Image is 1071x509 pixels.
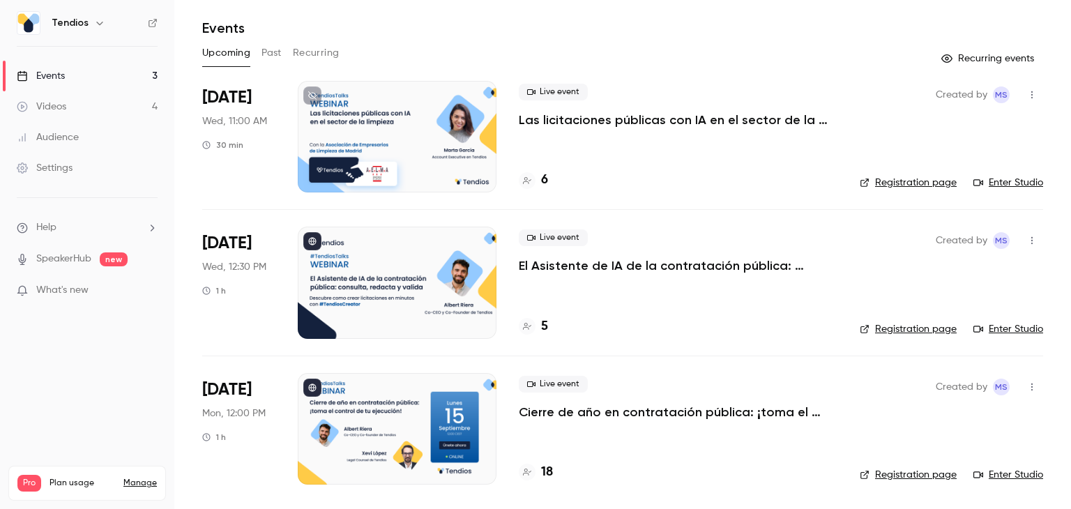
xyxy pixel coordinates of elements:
a: El Asistente de IA de la contratación pública: consulta, redacta y valida. [519,257,837,274]
div: Events [17,69,65,83]
div: Settings [17,161,73,175]
a: Las licitaciones públicas con IA en el sector de la limpieza [519,112,837,128]
span: Created by [936,232,987,249]
span: Plan usage [50,478,115,489]
span: [DATE] [202,379,252,401]
h4: 5 [541,317,548,336]
div: Videos [17,100,66,114]
div: 30 min [202,139,243,151]
span: MS [995,232,1008,249]
a: Cierre de año en contratación pública: ¡toma el control de tu ejecución! [519,404,837,420]
span: [DATE] [202,232,252,254]
span: Maria Serra [993,86,1010,103]
button: Recurring events [935,47,1043,70]
span: Pro [17,475,41,492]
span: Created by [936,379,987,395]
div: Sep 15 Mon, 12:00 PM (Europe/Madrid) [202,373,275,485]
span: Mon, 12:00 PM [202,407,266,420]
span: Maria Serra [993,379,1010,395]
a: Registration page [860,468,957,482]
span: Live event [519,376,588,393]
button: Upcoming [202,42,250,64]
img: Tendios [17,12,40,34]
span: What's new [36,283,89,298]
iframe: Noticeable Trigger [141,284,158,297]
h6: Tendios [52,16,89,30]
span: Live event [519,229,588,246]
a: 5 [519,317,548,336]
a: Enter Studio [973,322,1043,336]
div: Sep 10 Wed, 12:30 PM (Europe/Madrid) [202,227,275,338]
span: MS [995,379,1008,395]
span: Maria Serra [993,232,1010,249]
h4: 6 [541,171,548,190]
span: Created by [936,86,987,103]
a: Registration page [860,322,957,336]
span: Wed, 12:30 PM [202,260,266,274]
h4: 18 [541,463,553,482]
div: Sep 10 Wed, 11:00 AM (Europe/Madrid) [202,81,275,192]
a: Enter Studio [973,176,1043,190]
div: 1 h [202,432,226,443]
a: SpeakerHub [36,252,91,266]
button: Recurring [293,42,340,64]
span: Wed, 11:00 AM [202,114,267,128]
span: Live event [519,84,588,100]
a: 6 [519,171,548,190]
span: MS [995,86,1008,103]
a: 18 [519,463,553,482]
h1: Events [202,20,245,36]
button: Past [261,42,282,64]
span: Help [36,220,56,235]
span: [DATE] [202,86,252,109]
a: Registration page [860,176,957,190]
a: Manage [123,478,157,489]
li: help-dropdown-opener [17,220,158,235]
div: Audience [17,130,79,144]
span: new [100,252,128,266]
div: 1 h [202,285,226,296]
a: Enter Studio [973,468,1043,482]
